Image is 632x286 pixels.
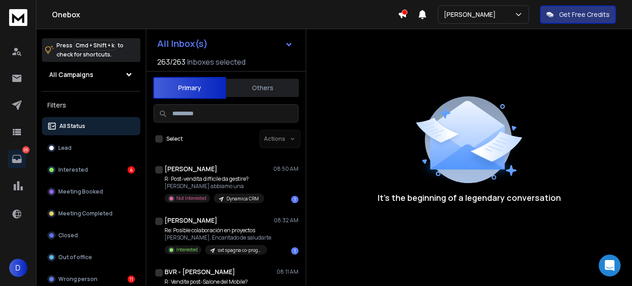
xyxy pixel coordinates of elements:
button: All Inbox(s) [150,35,300,53]
p: Out of office [58,254,92,261]
button: Interested4 [42,161,140,179]
button: Lead [42,139,140,157]
button: Out of office [42,248,140,266]
label: Select [166,135,183,143]
span: Cmd + Shift + k [74,40,116,51]
img: logo [9,9,27,26]
h3: Filters [42,99,140,112]
p: 08:50 AM [273,165,298,173]
div: Open Intercom Messenger [599,255,621,276]
button: Get Free Credits [540,5,616,24]
p: Not Interested [176,195,206,202]
button: Closed [42,226,140,245]
h1: All Inbox(s) [157,39,208,48]
button: Primary [153,77,226,99]
span: 263 / 263 [157,56,185,67]
button: D [9,259,27,277]
p: Meeting Completed [58,210,113,217]
p: Press to check for shortcuts. [57,41,123,59]
p: R: Vendite post-Salone del Mobile? [164,278,267,286]
p: It’s the beginning of a legendary conversation [378,191,561,204]
p: Interested [176,246,198,253]
p: Re: Posible colaboración en proyectos [164,227,272,234]
button: Others [226,78,299,98]
h1: BVR - [PERSON_NAME] [164,267,235,276]
h1: [PERSON_NAME] [164,216,217,225]
p: Interested [58,166,88,174]
p: Get Free Credits [559,10,610,19]
p: Meeting Booked [58,188,103,195]
div: 4 [128,166,135,174]
p: sxt spagna co-progettazione agosto [218,247,262,254]
h1: Onebox [52,9,398,20]
h3: Inboxes selected [187,56,246,67]
p: Dynamica CRM [226,195,259,202]
p: All Status [59,123,85,130]
p: [PERSON_NAME] abbiamo una [164,183,264,190]
p: Closed [58,232,78,239]
button: All Status [42,117,140,135]
button: All Campaigns [42,66,140,84]
p: 08:11 AM [277,268,298,276]
a: 25 [8,150,26,168]
p: [PERSON_NAME], Encantado de saludarte. [164,234,272,241]
p: Lead [58,144,72,152]
button: Meeting Booked [42,183,140,201]
p: 08:32 AM [274,217,298,224]
div: 1 [291,247,298,255]
div: 11 [128,276,135,283]
p: [PERSON_NAME] [444,10,499,19]
button: Meeting Completed [42,204,140,223]
p: R: Post-vendita difficile da gestire? [164,175,264,183]
p: Wrong person [58,276,98,283]
div: 1 [291,196,298,203]
p: 25 [22,146,30,153]
h1: All Campaigns [49,70,93,79]
h1: [PERSON_NAME] [164,164,217,174]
